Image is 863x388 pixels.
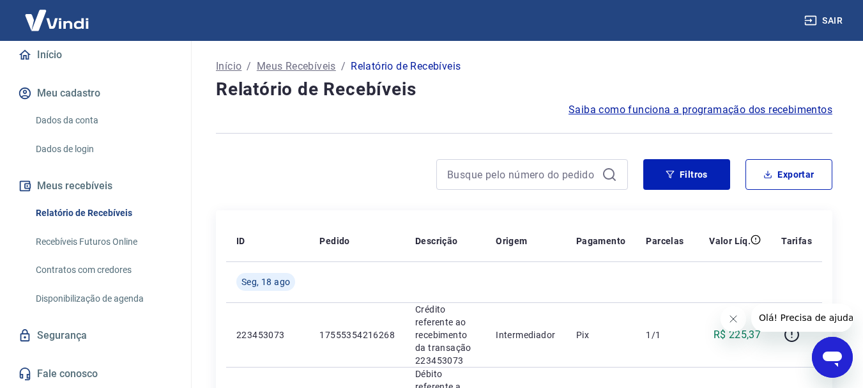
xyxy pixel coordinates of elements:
[15,79,176,107] button: Meu cadastro
[216,77,832,102] h4: Relatório de Recebíveis
[236,235,245,247] p: ID
[31,200,176,226] a: Relatório de Recebíveis
[714,327,761,343] p: R$ 225,37
[709,235,751,247] p: Valor Líq.
[415,303,475,367] p: Crédito referente ao recebimento da transação 223453073
[447,165,597,184] input: Busque pelo número do pedido
[341,59,346,74] p: /
[576,329,626,341] p: Pix
[812,337,853,378] iframe: Botão para abrir a janela de mensagens
[15,360,176,388] a: Fale conosco
[745,159,832,190] button: Exportar
[319,329,395,341] p: 17555354216268
[236,329,299,341] p: 223453073
[15,1,98,40] img: Vindi
[15,322,176,350] a: Segurança
[31,257,176,283] a: Contratos com credores
[319,235,349,247] p: Pedido
[751,304,853,332] iframe: Mensagem da empresa
[569,102,832,118] a: Saiba como funciona a programação dos recebimentos
[216,59,241,74] a: Início
[257,59,336,74] a: Meus Recebíveis
[646,235,684,247] p: Parcelas
[802,9,848,33] button: Sair
[415,235,458,247] p: Descrição
[351,59,461,74] p: Relatório de Recebíveis
[247,59,251,74] p: /
[31,107,176,134] a: Dados da conta
[31,229,176,255] a: Recebíveis Futuros Online
[31,136,176,162] a: Dados de login
[496,329,556,341] p: Intermediador
[643,159,730,190] button: Filtros
[15,172,176,200] button: Meus recebíveis
[721,306,746,332] iframe: Fechar mensagem
[241,275,290,288] span: Seg, 18 ago
[8,9,107,19] span: Olá! Precisa de ajuda?
[781,235,812,247] p: Tarifas
[15,41,176,69] a: Início
[576,235,626,247] p: Pagamento
[31,286,176,312] a: Disponibilização de agenda
[646,329,684,341] p: 1/1
[496,235,527,247] p: Origem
